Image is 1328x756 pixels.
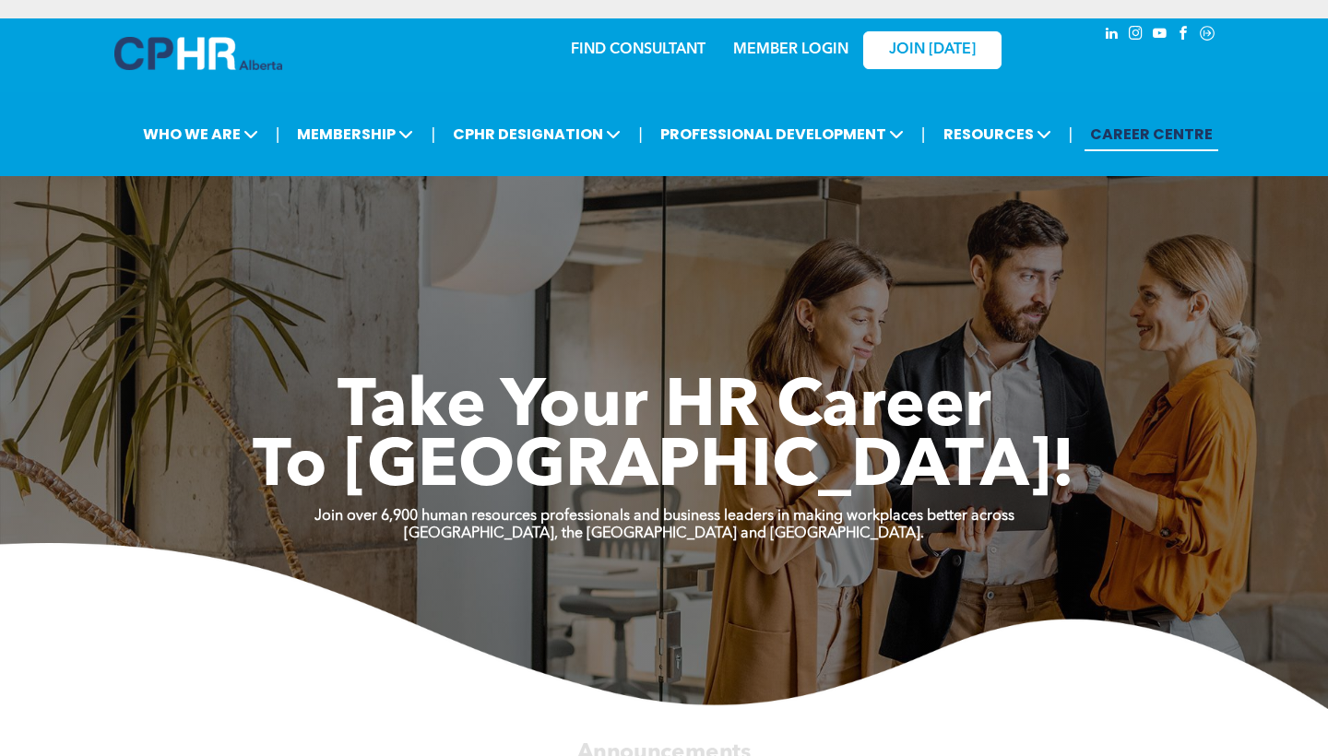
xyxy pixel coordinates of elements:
a: instagram [1125,23,1145,48]
li: | [921,115,926,153]
a: youtube [1149,23,1169,48]
img: A blue and white logo for cp alberta [114,37,282,70]
a: CAREER CENTRE [1085,117,1218,151]
li: | [276,115,280,153]
span: Take Your HR Career [338,375,991,442]
span: PROFESSIONAL DEVELOPMENT [655,117,909,151]
a: JOIN [DATE] [863,31,1002,69]
a: Social network [1197,23,1217,48]
a: facebook [1173,23,1193,48]
span: CPHR DESIGNATION [447,117,626,151]
li: | [1069,115,1073,153]
span: To [GEOGRAPHIC_DATA]! [253,435,1075,502]
span: MEMBERSHIP [291,117,419,151]
a: linkedin [1101,23,1121,48]
span: RESOURCES [938,117,1057,151]
span: JOIN [DATE] [889,41,976,59]
span: WHO WE ARE [137,117,264,151]
strong: [GEOGRAPHIC_DATA], the [GEOGRAPHIC_DATA] and [GEOGRAPHIC_DATA]. [404,526,924,541]
strong: Join over 6,900 human resources professionals and business leaders in making workplaces better ac... [314,509,1014,524]
a: FIND CONSULTANT [571,42,705,57]
li: | [431,115,435,153]
a: MEMBER LOGIN [733,42,848,57]
li: | [638,115,643,153]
